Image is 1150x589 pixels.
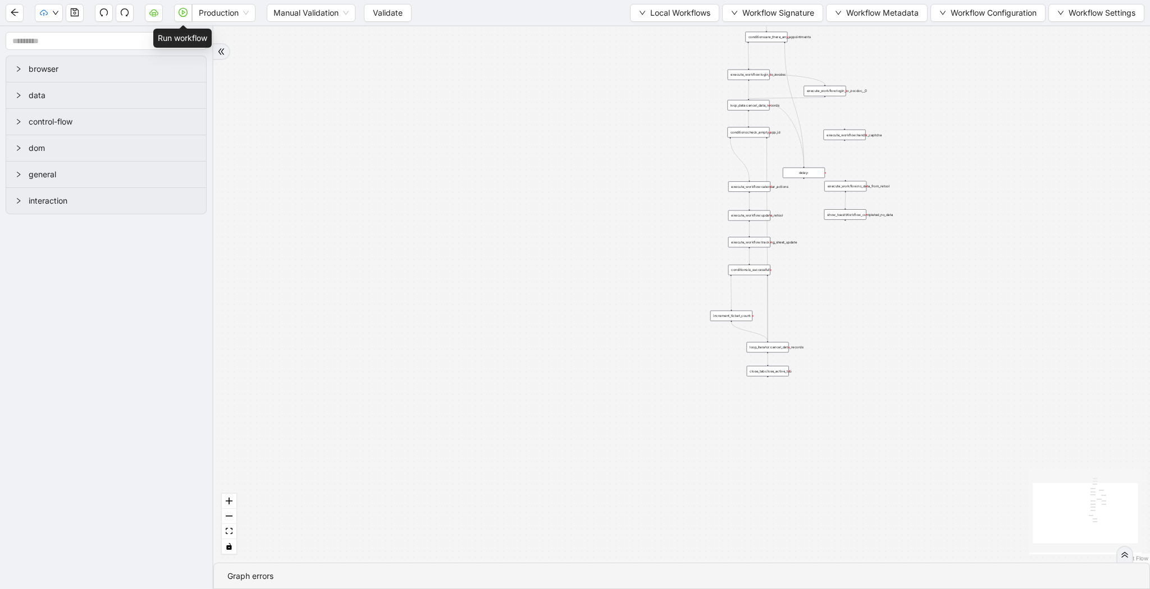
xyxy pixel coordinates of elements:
button: cloud-uploaddown [35,4,63,22]
button: redo [116,4,134,22]
div: conditions:are_there_any_appointments [745,32,787,43]
button: play-circle [174,4,192,22]
div: loop_data:cancel_data_records [727,100,769,111]
span: right [15,145,22,151]
div: Run workflow [153,29,212,48]
div: browser [6,56,206,82]
button: arrow-left [6,4,24,22]
span: control-flow [29,116,197,128]
div: execute_workflow:login_to_zocdoc__0 [804,86,846,96]
div: delay:plus-circle [783,168,825,178]
div: close_tab:close_active_tab [747,366,789,376]
span: plus-circle [800,182,807,190]
span: down [52,10,59,16]
span: down [639,10,646,16]
div: execute_workflow:no_data_from_retool [824,181,866,192]
span: general [29,168,197,181]
span: browser [29,63,197,75]
div: increment_ticket_count: [710,311,752,321]
g: Edge from conditions:check_empty_app_id to execute_workflow:calendar_actions [730,139,749,181]
div: interaction [6,188,206,214]
div: execute_workflow:login_to_zocdoc [728,70,770,80]
span: right [15,66,22,72]
div: close_tab:close_active_tabplus-circle [747,366,789,376]
span: interaction [29,195,197,207]
div: control-flow [6,109,206,135]
g: Edge from conditions:are_there_any_appointments to delay: [784,43,804,167]
button: downWorkflow Configuration [930,4,1046,22]
button: save [66,4,84,22]
g: Edge from execute_workflow:login_to_zocdoc__0 to loop_data:cancel_data_records [749,97,825,99]
div: loop_iterator:cancel_data_records [747,342,789,353]
div: execute_workflow:update_retool [728,210,770,221]
span: right [15,118,22,125]
a: React Flow attribution [1119,555,1148,562]
span: data [29,89,197,102]
div: execute_workflow:tracking_sheet_update [728,237,770,247]
span: right [15,92,22,99]
div: conditions:check_empty_app_id [727,127,769,138]
span: double-right [1121,551,1129,559]
span: Validate [373,7,403,19]
span: plus-circle [764,380,772,388]
div: execute_workflow:handle_captchaplus-circle [824,130,866,140]
div: show_toast:Workflow_completed_no_dataplus-circle [824,209,866,220]
div: execute_workflow:calendar_actions [728,181,770,192]
span: undo [99,8,108,17]
span: Production [199,4,249,21]
span: Workflow Metadata [846,7,919,19]
span: Local Workflows [650,7,710,19]
div: conditions:is_successfull [728,265,770,275]
button: downWorkflow Metadata [826,4,928,22]
button: zoom in [222,494,236,509]
div: Graph errors [227,570,1136,582]
button: downWorkflow Signature [722,4,823,22]
span: play-circle [179,8,188,17]
div: execute_workflow:handle_captcha [824,130,866,140]
button: Validate [364,4,412,22]
div: general [6,162,206,187]
div: delay: [783,168,825,178]
span: dom [29,142,197,154]
button: downLocal Workflows [630,4,719,22]
span: Workflow Configuration [951,7,1037,19]
span: save [70,8,79,17]
span: Workflow Settings [1069,7,1135,19]
div: dom [6,135,206,161]
button: zoom out [222,509,236,524]
span: right [15,197,22,204]
div: show_toast:Workflow_completed_no_data [824,209,866,220]
span: down [835,10,842,16]
span: arrow-left [10,8,19,17]
button: fit view [222,524,236,539]
span: cloud-server [149,8,158,17]
span: redo [120,8,129,17]
g: Edge from increment_ticket_count: to loop_iterator:cancel_data_records [731,322,768,341]
span: Workflow Signature [742,7,814,19]
span: down [1057,10,1064,16]
span: plus-circle [842,224,849,231]
span: cloud-upload [40,9,48,17]
span: double-right [217,48,225,56]
span: right [15,171,22,178]
button: cloud-server [145,4,163,22]
span: plus-circle [841,144,848,151]
g: Edge from conditions:check_empty_app_id to loop_iterator:cancel_data_records [766,139,768,341]
button: undo [95,4,113,22]
div: data [6,82,206,108]
span: down [731,10,738,16]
